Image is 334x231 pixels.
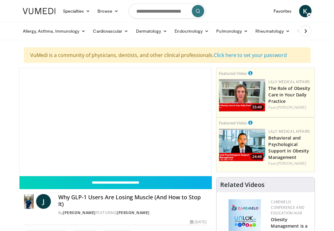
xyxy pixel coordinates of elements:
[268,161,312,166] div: Feat.
[219,79,265,111] a: 25:49
[19,68,212,176] video-js: Video Player
[36,194,51,209] a: J
[268,105,312,110] div: Feat.
[58,210,207,216] div: By FEATURING
[250,104,264,110] span: 25:49
[117,210,150,215] a: [PERSON_NAME]
[132,25,171,37] a: Dermatology
[24,194,34,209] img: Dr. Jordan Rennicke
[89,25,132,37] a: Cardiovascular
[277,105,306,110] a: [PERSON_NAME]
[268,79,310,84] a: Lilly Medical Affairs
[268,135,309,160] a: Behavioral and Psychological Support in Obesity Management
[299,5,311,17] a: K
[24,47,311,63] div: VuMedi is a community of physicians, dentists, and other clinical professionals.
[190,219,207,225] div: [DATE]
[63,210,96,215] a: [PERSON_NAME]
[219,79,265,111] img: e1208b6b-349f-4914-9dd7-f97803bdbf1d.png.150x105_q85_crop-smart_upscale.png
[19,25,89,37] a: Allergy, Asthma, Immunology
[219,120,247,126] small: Featured Video
[212,25,252,37] a: Pulmonology
[58,194,207,207] h4: Why GLP-1 Users Are Losing Muscle (And How to Stop It)
[220,181,265,188] h4: Related Videos
[277,161,306,166] a: [PERSON_NAME]
[214,52,287,59] a: Click here to set your password
[129,4,206,18] input: Search topics, interventions
[94,5,122,17] a: Browse
[252,25,294,37] a: Rheumatology
[219,71,247,76] small: Featured Video
[250,154,264,160] span: 24:49
[268,129,310,134] a: Lilly Medical Affairs
[270,5,295,17] a: Favorites
[271,199,304,216] a: CaReMeLO Conference and Education Hub
[59,5,94,17] a: Specialties
[219,129,265,161] a: 24:49
[219,129,265,161] img: ba3304f6-7838-4e41-9c0f-2e31ebde6754.png.150x105_q85_crop-smart_upscale.png
[23,8,56,14] img: VuMedi Logo
[268,85,310,104] a: The Role of Obesity Care in Your Daily Practice
[171,25,212,37] a: Endocrinology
